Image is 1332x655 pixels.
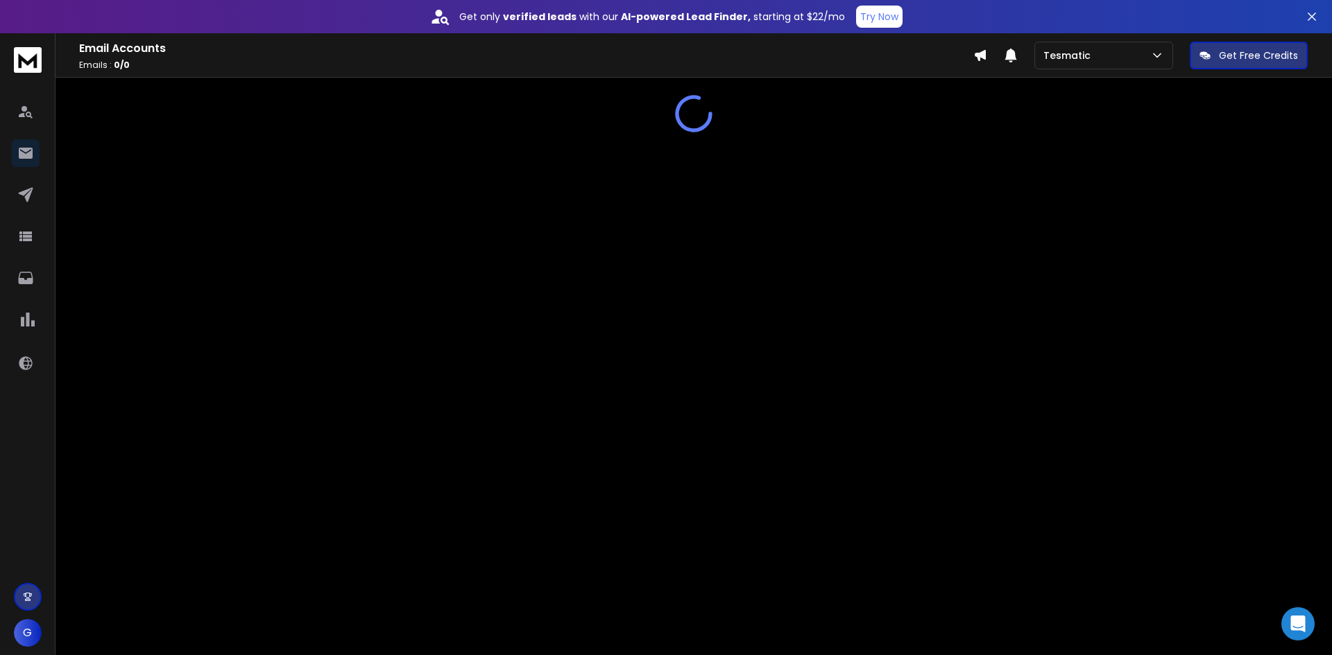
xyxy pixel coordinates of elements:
[1043,49,1096,62] p: Tesmatic
[114,59,130,71] span: 0 / 0
[14,47,42,73] img: logo
[1281,607,1315,640] div: Open Intercom Messenger
[79,60,973,71] p: Emails :
[14,619,42,647] button: G
[459,10,845,24] p: Get only with our starting at $22/mo
[856,6,903,28] button: Try Now
[1190,42,1308,69] button: Get Free Credits
[621,10,751,24] strong: AI-powered Lead Finder,
[860,10,898,24] p: Try Now
[1219,49,1298,62] p: Get Free Credits
[503,10,577,24] strong: verified leads
[79,40,973,57] h1: Email Accounts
